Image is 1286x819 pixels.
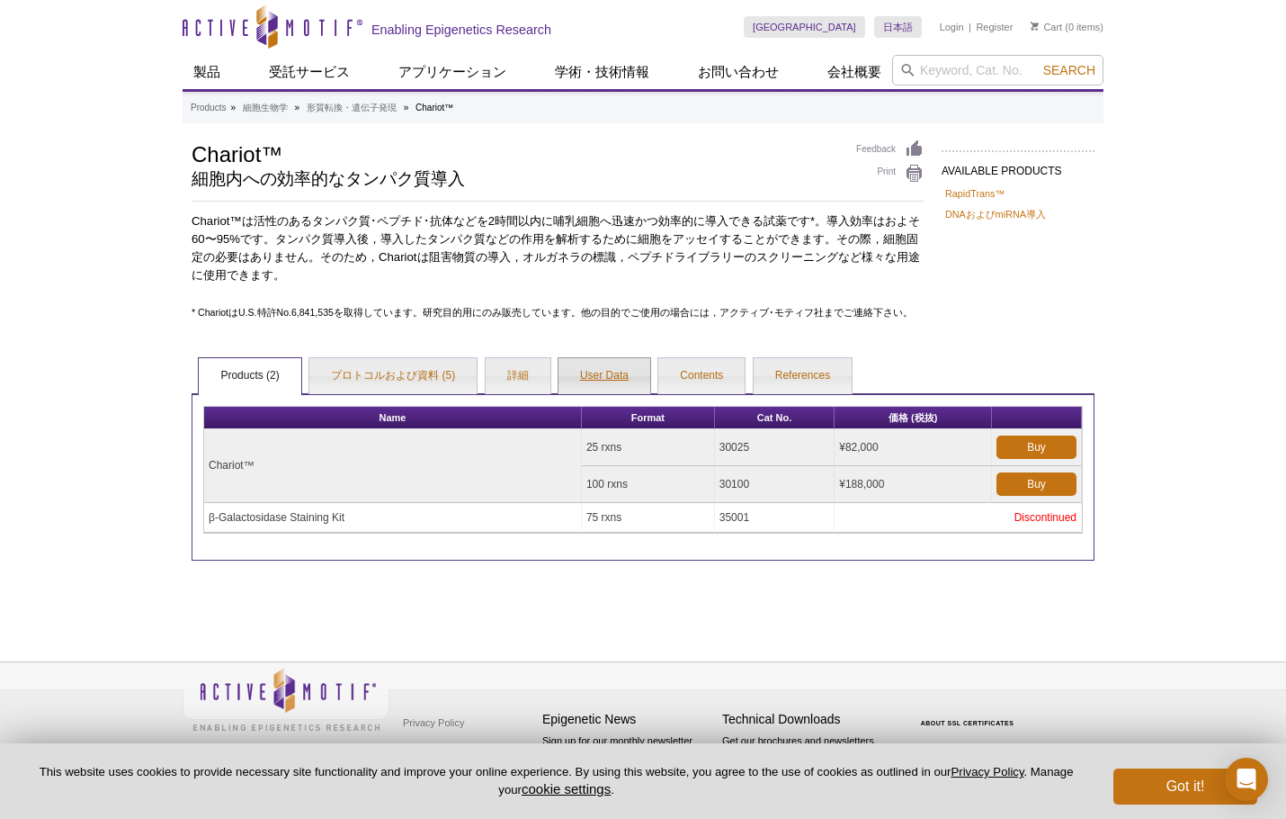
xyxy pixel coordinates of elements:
[204,503,582,533] td: β-Galactosidase Staining Kit
[902,694,1037,733] table: Click to Verify - This site chose Symantec SSL for secure e-commerce and confidential communicati...
[835,429,992,466] td: ¥82,000
[835,503,1082,533] td: Discontinued
[744,16,865,38] a: [GEOGRAPHIC_DATA]
[687,55,790,89] a: お問い合わせ
[522,781,611,796] button: cookie settings
[940,21,964,33] a: Login
[544,55,660,89] a: 学術・技術情報
[722,712,893,727] h4: Technical Downloads
[715,503,835,533] td: 35001
[582,429,715,466] td: 25 rxns
[243,100,288,116] a: 細胞生物学
[945,185,1005,202] a: RapidTrans™
[856,164,924,184] a: Print
[183,662,389,735] img: Active Motif,
[486,358,550,394] a: 詳細
[582,503,715,533] td: 75 rxns
[398,709,469,736] a: Privacy Policy
[199,358,300,394] a: Products (2)
[415,103,453,112] li: Chariot™
[183,55,231,89] a: 製品
[388,55,517,89] a: アプリケーション
[976,21,1013,33] a: Register
[1113,769,1257,805] button: Got it!
[192,171,838,187] h2: 細胞内への効率的なタンパク質導入
[722,733,893,779] p: Get our brochures and newsletters, or request them by mail.
[191,100,226,116] a: Products
[204,407,582,429] th: Name
[1031,22,1039,31] img: Your Cart
[817,55,892,89] a: 会社概要
[1225,758,1268,801] div: Open Intercom Messenger
[856,139,924,159] a: Feedback
[192,307,913,318] span: * ChariotはU.S.特許No.6,841,535を取得しています。研究目的用にのみ販売しています。他の目的でご使用の場合には，アクティブ･モティフ社までご連絡下さい。
[892,55,1103,85] input: Keyword, Cat. No.
[1031,21,1062,33] a: Cart
[582,407,715,429] th: Format
[192,139,838,166] h1: Chariot™
[996,436,1076,459] a: Buy
[996,472,1076,496] a: Buy
[204,429,582,503] td: Chariot™
[582,466,715,503] td: 100 rxns
[542,733,713,795] p: Sign up for our monthly newsletter highlighting recent publications in the field of epigenetics.
[295,103,300,112] li: »
[230,103,236,112] li: »
[398,736,493,763] a: Terms & Conditions
[404,103,409,112] li: »
[258,55,361,89] a: 受託サービス
[1038,62,1101,78] button: Search
[309,358,477,394] a: プロトコルおよび資料 (5)
[307,100,397,116] a: 形質転換・遺伝子発現
[754,358,852,394] a: References
[835,466,992,503] td: ¥188,000
[658,358,745,394] a: Contents
[371,22,551,38] h2: Enabling Epigenetics Research
[715,429,835,466] td: 30025
[951,765,1023,778] a: Privacy Policy
[542,712,713,727] h4: Epigenetic News
[1031,16,1103,38] li: (0 items)
[715,407,835,429] th: Cat No.
[945,206,1046,222] a: DNAおよびmiRNA導入
[874,16,922,38] a: 日本語
[192,212,924,284] p: Chariot™は活性のあるタンパク質･ペプチド･抗体などを2時間以内に哺乳細胞へ迅速かつ効率的に導入できる試薬です*。導入効率はおよそ60〜95%です。タンパク質導入後，導入したタンパク質など...
[835,407,992,429] th: 価格 (税抜)
[969,16,971,38] li: |
[921,720,1014,726] a: ABOUT SSL CERTIFICATES
[942,150,1094,183] h2: AVAILABLE PRODUCTS
[715,466,835,503] td: 30100
[558,358,650,394] a: User Data
[1043,63,1095,77] span: Search
[29,764,1084,798] p: This website uses cookies to provide necessary site functionality and improve your online experie...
